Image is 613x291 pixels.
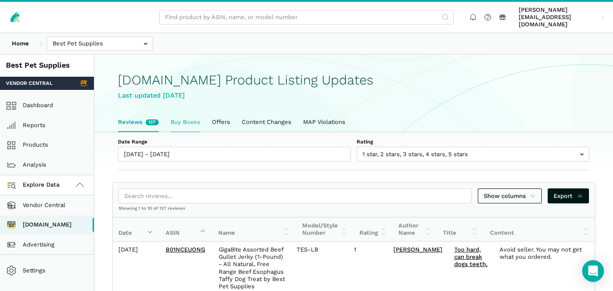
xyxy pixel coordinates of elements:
[146,119,159,125] span: New reviews in the last week
[118,90,589,101] div: Last updated [DATE]
[454,246,488,268] a: Too hard, can break dogs teeth.
[6,36,35,51] a: Home
[484,192,536,201] span: Show columns
[478,188,542,203] a: Show columns
[47,36,153,51] input: Best Pet Supplies
[6,79,53,87] span: Vendor Central
[6,60,88,71] div: Best Pet Supplies
[118,138,351,145] label: Date Range
[357,138,589,145] label: Rating
[519,6,598,29] span: [PERSON_NAME][EMAIL_ADDRESS][DOMAIN_NAME]
[160,217,212,242] th: ASIN: activate to sort column ascending
[113,205,595,217] div: Showing 1 to 10 of 137 reviews
[548,188,589,203] a: Export
[353,217,393,242] th: Rating: activate to sort column ascending
[112,113,165,132] a: Reviews137
[357,147,589,162] input: 1 star, 2 stars, 3 stars, 4 stars, 5 stars
[165,113,206,132] a: Buy Boxes
[516,5,608,30] a: [PERSON_NAME][EMAIL_ADDRESS][DOMAIN_NAME]
[118,73,589,88] h1: [DOMAIN_NAME] Product Listing Updates
[159,10,454,25] input: Find product by ASIN, name, or model number
[9,180,60,191] span: Explore Data
[236,113,297,132] a: Content Changes
[166,246,205,253] a: B01NCEUONG
[212,217,296,242] th: Name: activate to sort column ascending
[118,188,472,203] input: Search reviews...
[437,217,484,242] th: Title: activate to sort column ascending
[484,217,595,242] th: Content: activate to sort column ascending
[554,192,583,201] span: Export
[206,113,236,132] a: Offers
[297,113,351,132] a: MAP Violations
[500,246,589,261] div: Avoid seller. You may not get what you ordered.
[392,217,437,242] th: Author Name: activate to sort column ascending
[393,246,442,253] a: [PERSON_NAME]
[296,217,353,242] th: Model/Style Number: activate to sort column ascending
[582,260,604,282] div: Open Intercom Messenger
[113,217,160,242] th: Date: activate to sort column ascending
